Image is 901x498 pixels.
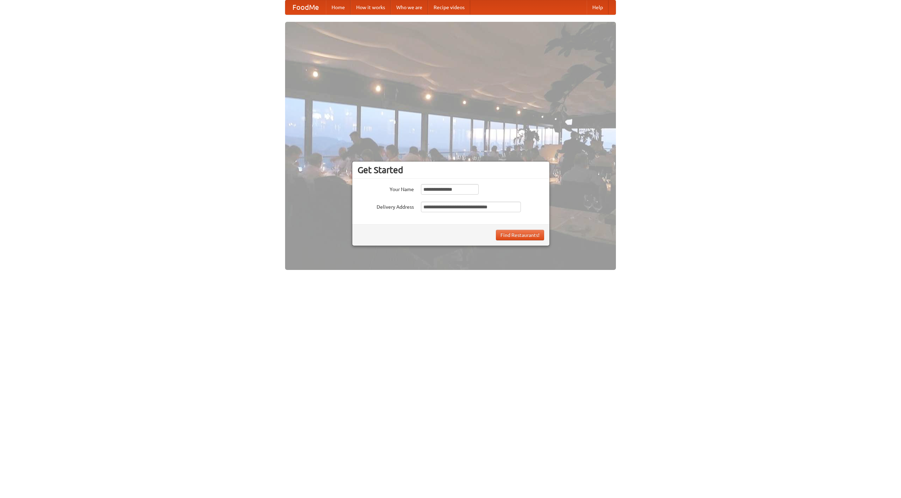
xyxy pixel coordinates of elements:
a: How it works [351,0,391,14]
a: Help [587,0,609,14]
button: Find Restaurants! [496,230,544,240]
a: Home [326,0,351,14]
h3: Get Started [358,165,544,175]
label: Delivery Address [358,202,414,210]
label: Your Name [358,184,414,193]
a: FoodMe [285,0,326,14]
a: Recipe videos [428,0,470,14]
a: Who we are [391,0,428,14]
